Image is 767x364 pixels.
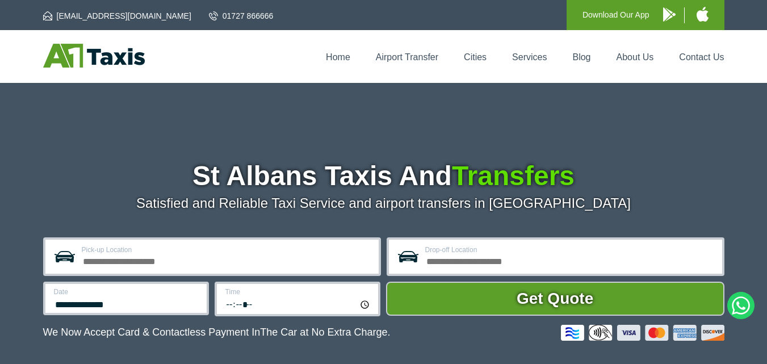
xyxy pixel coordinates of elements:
[209,10,274,22] a: 01727 866666
[663,7,676,22] img: A1 Taxis Android App
[561,325,724,341] img: Credit And Debit Cards
[43,10,191,22] a: [EMAIL_ADDRESS][DOMAIN_NAME]
[464,52,487,62] a: Cities
[260,327,390,338] span: The Car at No Extra Charge.
[43,327,391,338] p: We Now Accept Card & Contactless Payment In
[43,195,724,211] p: Satisfied and Reliable Taxi Service and airport transfers in [GEOGRAPHIC_DATA]
[326,52,350,62] a: Home
[82,246,372,253] label: Pick-up Location
[679,52,724,62] a: Contact Us
[425,246,715,253] label: Drop-off Location
[582,8,649,22] p: Download Our App
[225,288,371,295] label: Time
[386,282,724,316] button: Get Quote
[617,52,654,62] a: About Us
[697,7,709,22] img: A1 Taxis iPhone App
[43,44,145,68] img: A1 Taxis St Albans LTD
[512,52,547,62] a: Services
[43,162,724,190] h1: St Albans Taxis And
[54,288,200,295] label: Date
[572,52,590,62] a: Blog
[452,161,575,191] span: Transfers
[376,52,438,62] a: Airport Transfer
